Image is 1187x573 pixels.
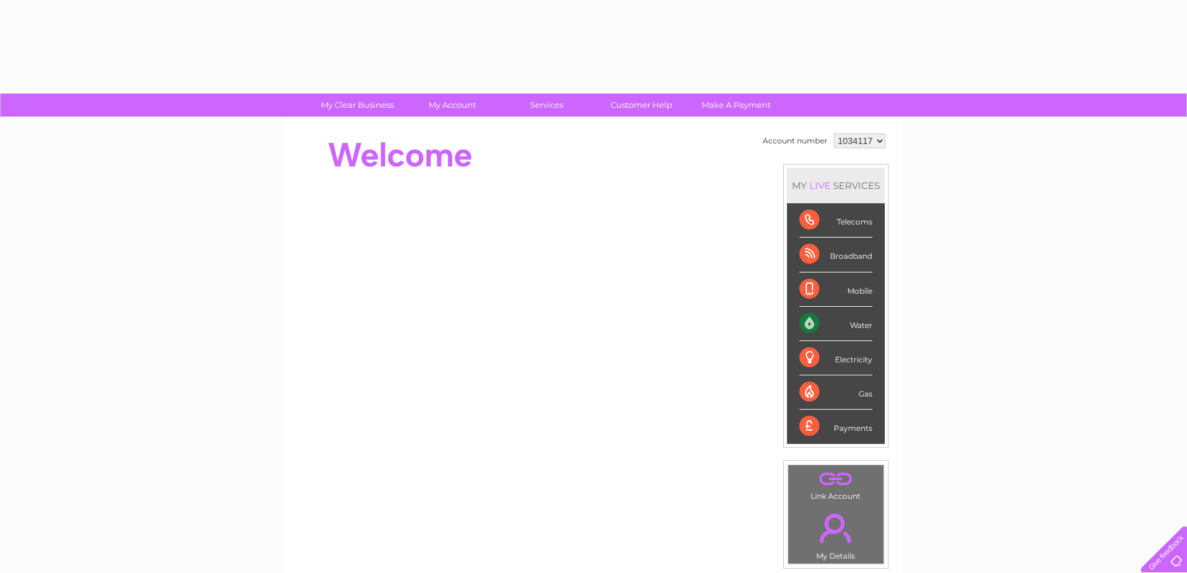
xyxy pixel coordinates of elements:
div: Mobile [799,272,872,307]
a: Services [495,94,598,117]
a: . [791,468,880,490]
a: My Clear Business [306,94,409,117]
a: . [791,506,880,550]
td: My Details [788,503,884,564]
td: Link Account [788,465,884,504]
div: Telecoms [799,203,872,238]
td: Account number [760,130,831,152]
a: My Account [401,94,503,117]
a: Make A Payment [685,94,788,117]
div: Electricity [799,341,872,375]
div: Water [799,307,872,341]
div: Gas [799,375,872,410]
div: Broadband [799,238,872,272]
div: LIVE [807,180,833,191]
div: Payments [799,410,872,443]
div: MY SERVICES [787,168,885,203]
a: Customer Help [590,94,693,117]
